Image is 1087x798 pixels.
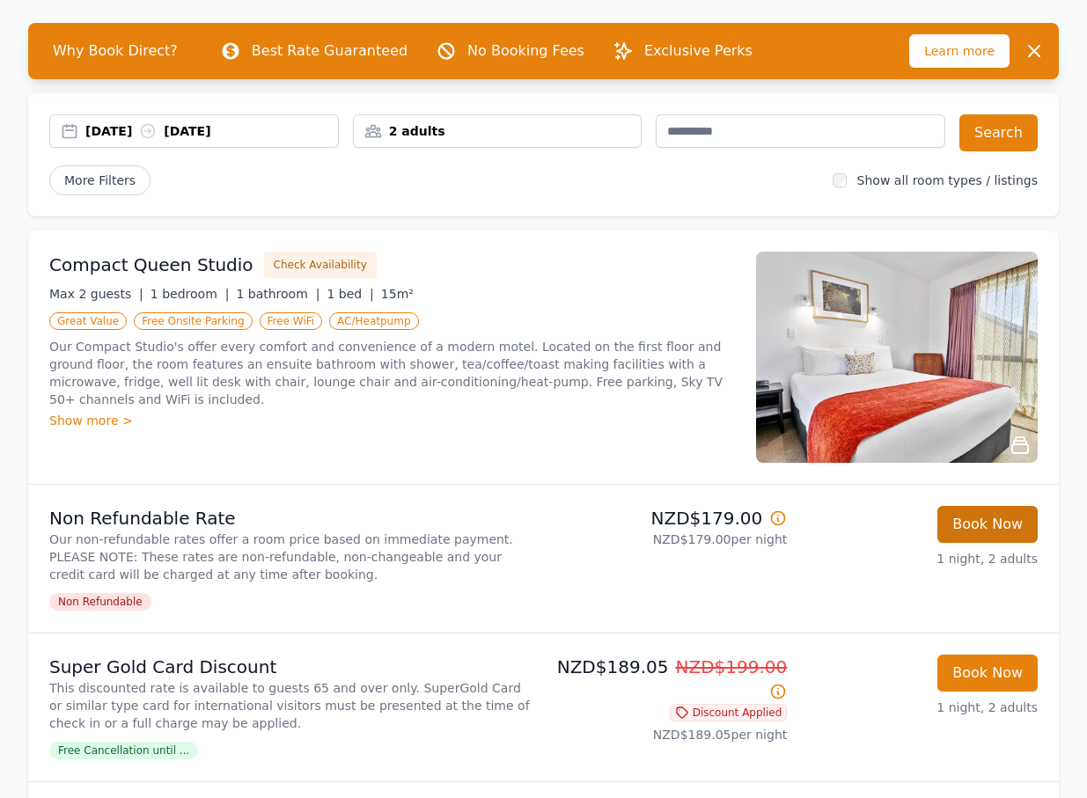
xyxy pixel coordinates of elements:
[39,33,192,69] span: Why Book Direct?
[937,506,1038,543] button: Book Now
[551,531,788,548] p: NZD$179.00 per night
[644,40,753,62] p: Exclusive Perks
[49,679,537,732] p: This discounted rate is available to guests 65 and over only. SuperGold Card or similar type card...
[49,338,735,408] p: Our Compact Studio's offer every comfort and convenience of a modern motel. Located on the first ...
[85,122,338,140] div: [DATE] [DATE]
[134,312,252,330] span: Free Onsite Parking
[49,253,253,277] h3: Compact Queen Studio
[801,550,1038,567] p: 1 night, 2 adults
[327,287,373,301] span: 1 bed |
[354,122,642,140] div: 2 adults
[49,165,151,195] span: More Filters
[329,312,418,330] span: AC/Heatpump
[551,655,788,704] p: NZD$189.05
[236,287,319,301] span: 1 bathroom |
[49,412,735,429] div: Show more >
[49,312,127,330] span: Great Value
[675,656,787,677] span: NZD$199.00
[49,742,198,759] span: Free Cancellation until ...
[49,593,151,611] span: Non Refundable
[49,655,537,679] p: Super Gold Card Discount
[909,34,1010,68] span: Learn more
[151,287,230,301] span: 1 bedroom |
[551,506,788,531] p: NZD$179.00
[551,726,788,743] p: NZD$189.05 per night
[467,40,584,62] p: No Booking Fees
[260,312,323,330] span: Free WiFi
[937,655,1038,692] button: Book Now
[49,506,537,531] p: Non Refundable Rate
[857,173,1038,187] label: Show all room types / listings
[381,287,414,301] span: 15m²
[959,114,1038,151] button: Search
[264,252,377,278] button: Check Availability
[49,287,143,301] span: Max 2 guests |
[49,531,537,583] p: Our non-refundable rates offer a room price based on immediate payment. PLEASE NOTE: These rates ...
[801,699,1038,716] p: 1 night, 2 adults
[670,704,788,721] span: Discount Applied
[252,40,408,62] p: Best Rate Guaranteed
